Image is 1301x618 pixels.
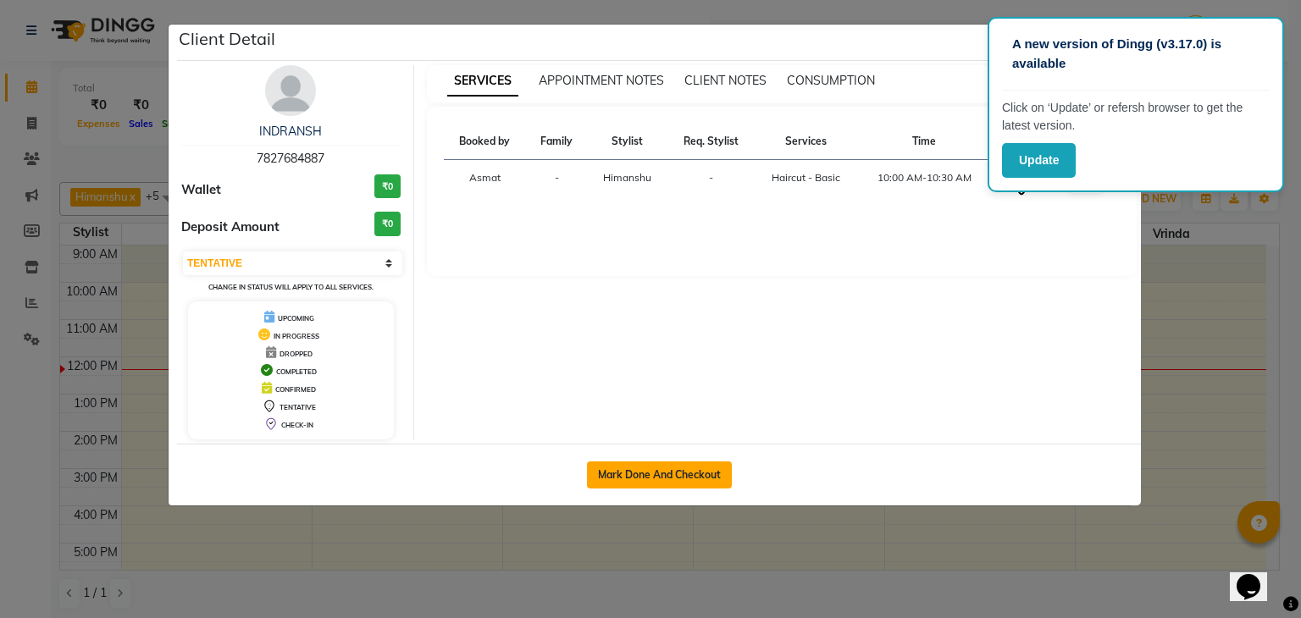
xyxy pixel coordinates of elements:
[1230,550,1284,601] iframe: chat widget
[765,170,848,185] div: Haircut - Basic
[257,151,324,166] span: 7827684887
[1012,35,1259,73] p: A new version of Dingg (v3.17.0) is available
[181,218,280,237] span: Deposit Amount
[667,124,754,160] th: Req. Stylist
[858,124,991,160] th: Time
[281,421,313,429] span: CHECK-IN
[526,124,587,160] th: Family
[526,160,587,208] td: -
[447,66,518,97] span: SERVICES
[539,73,664,88] span: APPOINTMENT NOTES
[374,212,401,236] h3: ₹0
[275,385,316,394] span: CONFIRMED
[208,283,374,291] small: Change in status will apply to all services.
[667,160,754,208] td: -
[587,461,732,488] button: Mark Done And Checkout
[181,180,221,200] span: Wallet
[858,160,991,208] td: 10:00 AM-10:30 AM
[278,314,314,323] span: UPCOMING
[587,124,667,160] th: Stylist
[276,367,317,376] span: COMPLETED
[787,73,875,88] span: CONSUMPTION
[1002,99,1270,135] p: Click on ‘Update’ or refersh browser to get the latest version.
[444,124,527,160] th: Booked by
[684,73,767,88] span: CLIENT NOTES
[179,26,275,52] h5: Client Detail
[265,65,316,116] img: avatar
[274,332,319,340] span: IN PROGRESS
[444,160,527,208] td: Asmat
[1002,143,1076,178] button: Update
[755,124,858,160] th: Services
[280,350,313,358] span: DROPPED
[259,124,322,139] a: INDRANSH
[374,174,401,199] h3: ₹0
[603,171,651,184] span: Himanshu
[280,403,316,411] span: TENTATIVE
